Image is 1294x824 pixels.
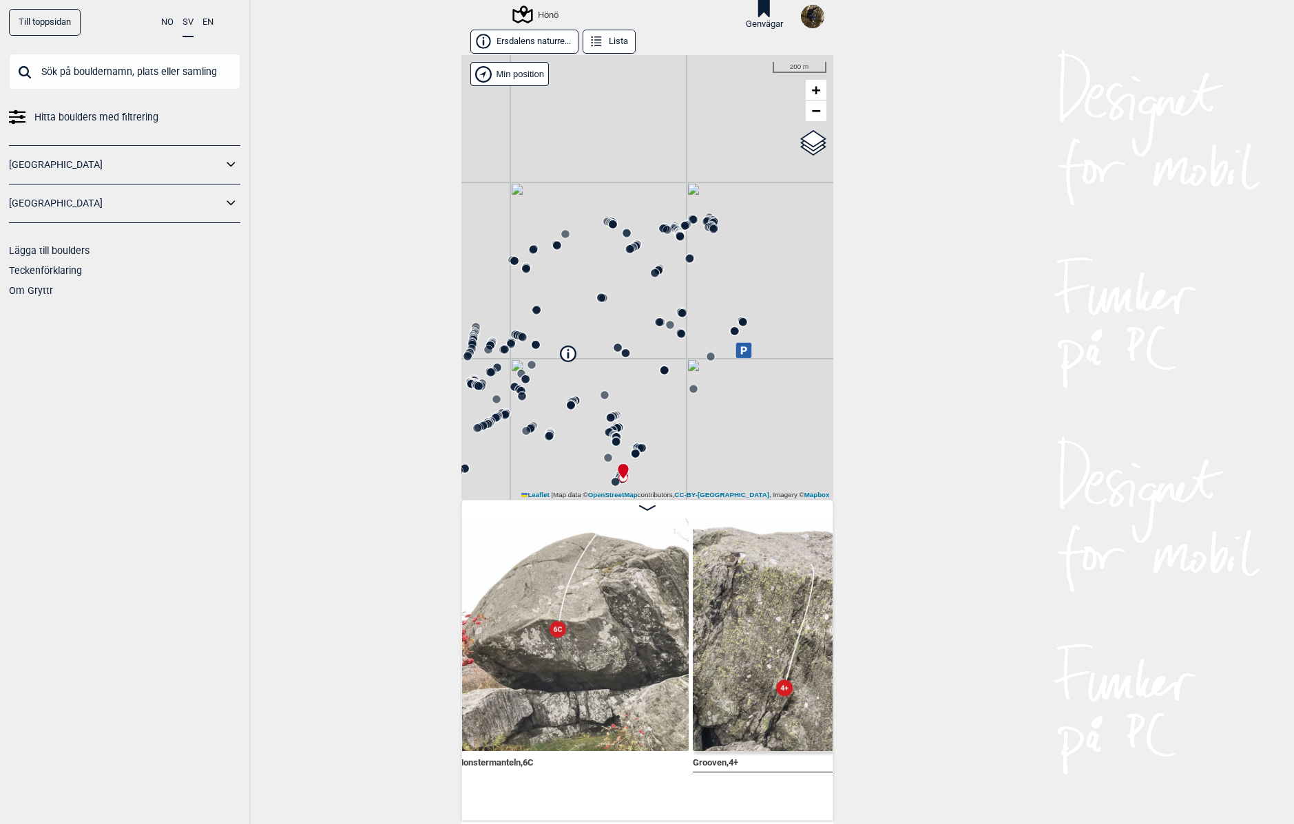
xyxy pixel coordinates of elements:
span: Monstermanteln , 6C [456,754,534,768]
img: Falling [801,5,824,28]
a: OpenStreetMap [588,491,638,498]
input: Sök på bouldernamn, plats eller samling [9,54,240,89]
a: Mapbox [804,491,830,498]
span: Hitta boulders med filtrering [34,107,158,127]
a: [GEOGRAPHIC_DATA] [9,155,222,175]
a: CC-BY-[GEOGRAPHIC_DATA] [674,491,769,498]
a: Leaflet [521,491,550,498]
button: EN [202,9,213,36]
button: NO [161,9,174,36]
a: Zoom in [806,80,826,101]
a: Lägga till boulders [9,245,90,256]
span: Grooven , 4+ [693,754,738,768]
div: Vis min position [470,62,550,86]
a: Zoom out [806,101,826,121]
a: Layers [800,128,826,158]
div: 200 m [773,62,826,73]
a: Teckenförklaring [9,265,82,276]
div: Map data © contributors, , Imagery © [518,490,833,500]
img: Monstermanteln [456,518,689,751]
button: SV [182,9,194,37]
a: Till toppsidan [9,9,81,36]
img: Grooven [693,518,926,751]
span: − [811,102,820,119]
span: | [552,491,554,498]
a: Om Gryttr [9,285,53,296]
a: Hitta boulders med filtrering [9,107,240,127]
button: Lista [583,30,636,54]
span: + [811,81,820,98]
div: Hönö [514,6,559,23]
a: [GEOGRAPHIC_DATA] [9,193,222,213]
button: Ersdalens naturre... [470,30,578,54]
